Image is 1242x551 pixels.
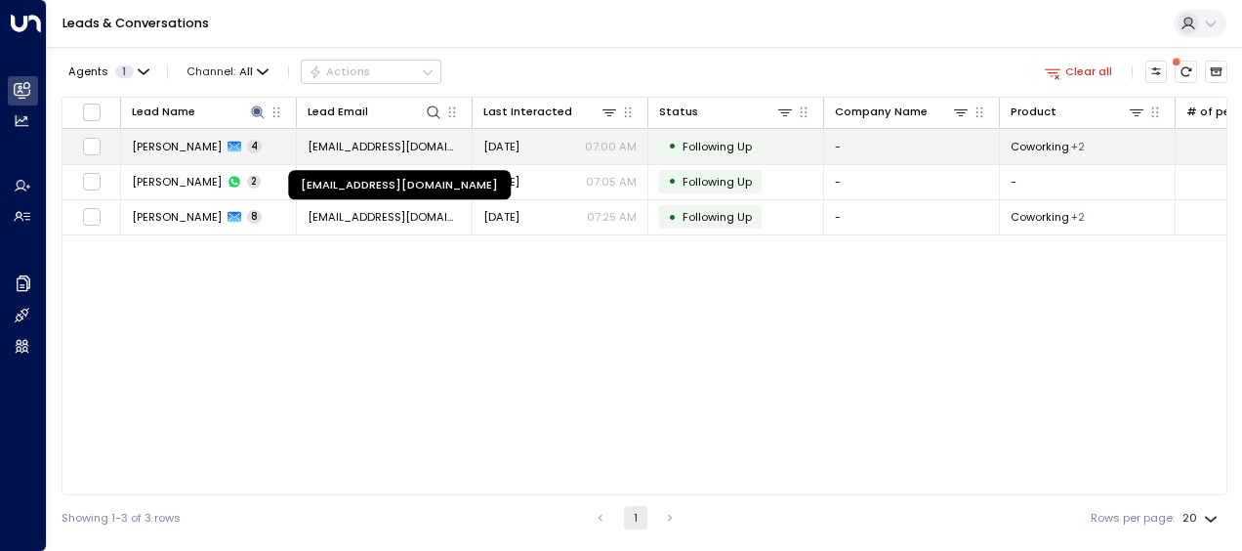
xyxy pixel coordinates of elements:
button: Actions [301,60,441,83]
span: Adanna Worrell [132,209,222,225]
span: Toggle select row [82,207,102,227]
div: Lead Name [132,103,267,121]
span: There are new threads available. Refresh the grid to view the latest updates. [1175,61,1197,83]
span: Following Up [683,139,752,154]
div: Product [1011,103,1145,121]
span: Channel: [181,61,275,82]
div: Membership,Private Office [1071,139,1085,154]
div: Lead Email [308,103,368,121]
button: Customize [1145,61,1168,83]
span: Adanna Worrell [132,139,222,154]
div: Last Interacted [483,103,618,121]
span: adannanaoimi24@gmail.com [308,209,461,225]
span: 1 [115,65,134,78]
td: - [824,200,1000,234]
div: Status [659,103,794,121]
p: 07:05 AM [586,174,637,190]
span: adannanaoimi24@gmail.com [308,139,461,154]
div: Company Name [835,103,970,121]
span: Coworking [1011,209,1069,225]
span: 8 [247,210,262,224]
nav: pagination navigation [588,506,683,530]
span: Sep 26, 2025 [483,209,519,225]
span: Adanna Worrell [132,174,222,190]
button: Channel:All [181,61,275,82]
span: All [239,65,253,78]
div: • [668,204,677,231]
td: - [824,129,1000,163]
button: Archived Leads [1205,61,1227,83]
p: 07:25 AM [587,209,637,225]
a: Leads & Conversations [62,15,209,31]
div: Button group with a nested menu [301,60,441,83]
div: Last Interacted [483,103,572,121]
div: Product [1011,103,1056,121]
td: - [1000,165,1176,199]
div: Membership,Private Office [1071,209,1085,225]
span: 2 [247,175,261,189]
button: page 1 [624,506,647,530]
button: Clear all [1038,61,1119,82]
div: Lead Email [308,103,442,121]
span: Toggle select row [82,137,102,156]
div: • [668,168,677,194]
p: 07:00 AM [585,139,637,154]
div: Showing 1-3 of 3 rows [62,510,181,527]
span: Oct 02, 2025 [483,139,519,154]
div: Status [659,103,698,121]
div: Company Name [835,103,928,121]
td: - [824,165,1000,199]
div: Actions [309,64,370,78]
span: Following Up [683,174,752,190]
label: Rows per page: [1091,510,1175,527]
span: Agents [68,66,108,77]
span: Toggle select row [82,172,102,191]
span: Toggle select all [82,103,102,122]
span: Coworking [1011,139,1069,154]
div: 20 [1182,506,1221,530]
div: • [668,133,677,159]
div: Lead Name [132,103,195,121]
span: Following Up [683,209,752,225]
button: Agents1 [62,61,154,82]
div: [EMAIL_ADDRESS][DOMAIN_NAME] [288,171,511,200]
span: 4 [247,140,262,153]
